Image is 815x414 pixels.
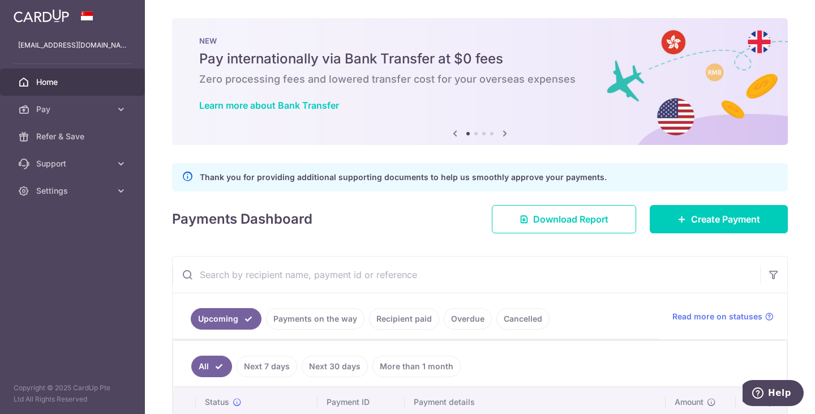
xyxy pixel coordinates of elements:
[199,100,339,111] a: Learn more about Bank Transfer
[191,308,261,330] a: Upcoming
[36,185,111,197] span: Settings
[302,356,368,377] a: Next 30 days
[199,36,761,45] p: NEW
[36,104,111,115] span: Pay
[672,311,762,322] span: Read more on statuses
[237,356,297,377] a: Next 7 days
[743,380,804,408] iframe: Opens a widget where you can find more information
[36,131,111,142] span: Refer & Save
[650,205,788,233] a: Create Payment
[369,308,439,330] a: Recipient paid
[199,50,761,68] h5: Pay internationally via Bank Transfer at $0 fees
[172,18,788,145] img: Bank transfer banner
[444,308,492,330] a: Overdue
[492,205,636,233] a: Download Report
[672,311,774,322] a: Read more on statuses
[36,76,111,88] span: Home
[14,9,69,23] img: CardUp
[496,308,550,330] a: Cancelled
[173,257,760,293] input: Search by recipient name, payment id or reference
[675,396,704,408] span: Amount
[18,40,127,51] p: [EMAIL_ADDRESS][DOMAIN_NAME]
[533,212,608,226] span: Download Report
[691,212,760,226] span: Create Payment
[172,209,312,229] h4: Payments Dashboard
[191,356,232,377] a: All
[372,356,461,377] a: More than 1 month
[200,170,607,184] p: Thank you for providing additional supporting documents to help us smoothly approve your payments.
[266,308,364,330] a: Payments on the way
[36,158,111,169] span: Support
[199,72,761,86] h6: Zero processing fees and lowered transfer cost for your overseas expenses
[205,396,229,408] span: Status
